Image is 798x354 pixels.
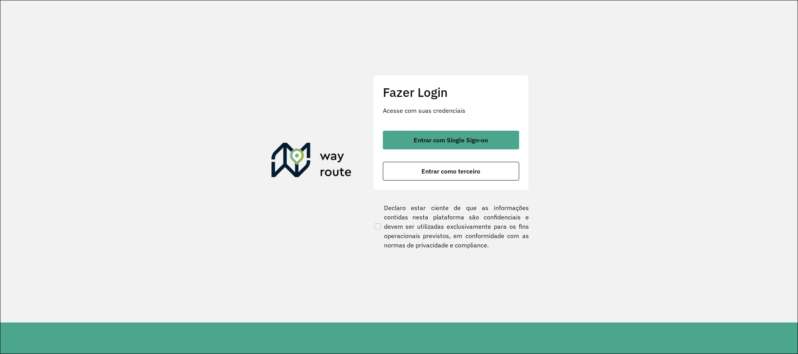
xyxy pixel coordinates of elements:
button: button [383,162,519,181]
button: button [383,131,519,149]
img: Roteirizador AmbevTech [271,143,352,180]
h2: Fazer Login [383,85,519,100]
span: Entrar com Single Sign-on [414,137,488,143]
p: Acesse com suas credenciais [383,106,519,115]
span: Entrar como terceiro [421,168,480,174]
label: Declaro estar ciente de que as informações contidas nesta plataforma são confidenciais e devem se... [373,203,529,250]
